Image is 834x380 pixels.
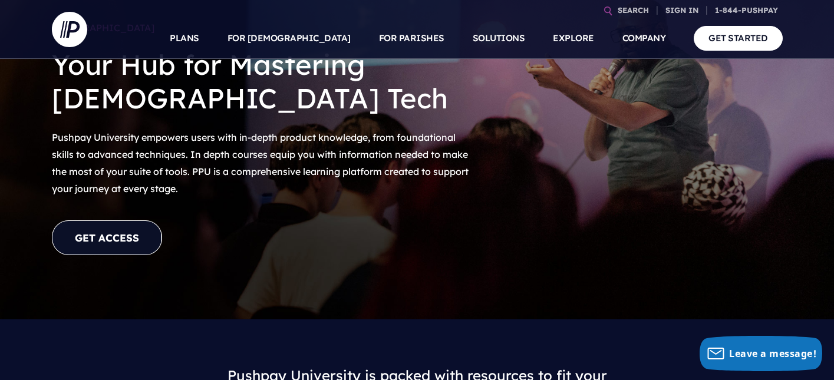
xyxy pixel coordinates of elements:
span: Pushpay University empowers users with in-depth product knowledge, from foundational skills to ad... [52,131,469,194]
button: Leave a message! [700,336,822,371]
a: FOR [DEMOGRAPHIC_DATA] [228,18,351,59]
a: PLANS [170,18,199,59]
a: COMPANY [622,18,666,59]
a: SOLUTIONS [473,18,525,59]
span: Leave a message! [729,347,816,360]
a: GET ACCESS [52,220,162,255]
h2: Your Hub for Mastering [DEMOGRAPHIC_DATA] Tech [52,39,470,124]
a: FOR PARISHES [379,18,444,59]
a: EXPLORE [553,18,594,59]
a: GET STARTED [694,26,783,50]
